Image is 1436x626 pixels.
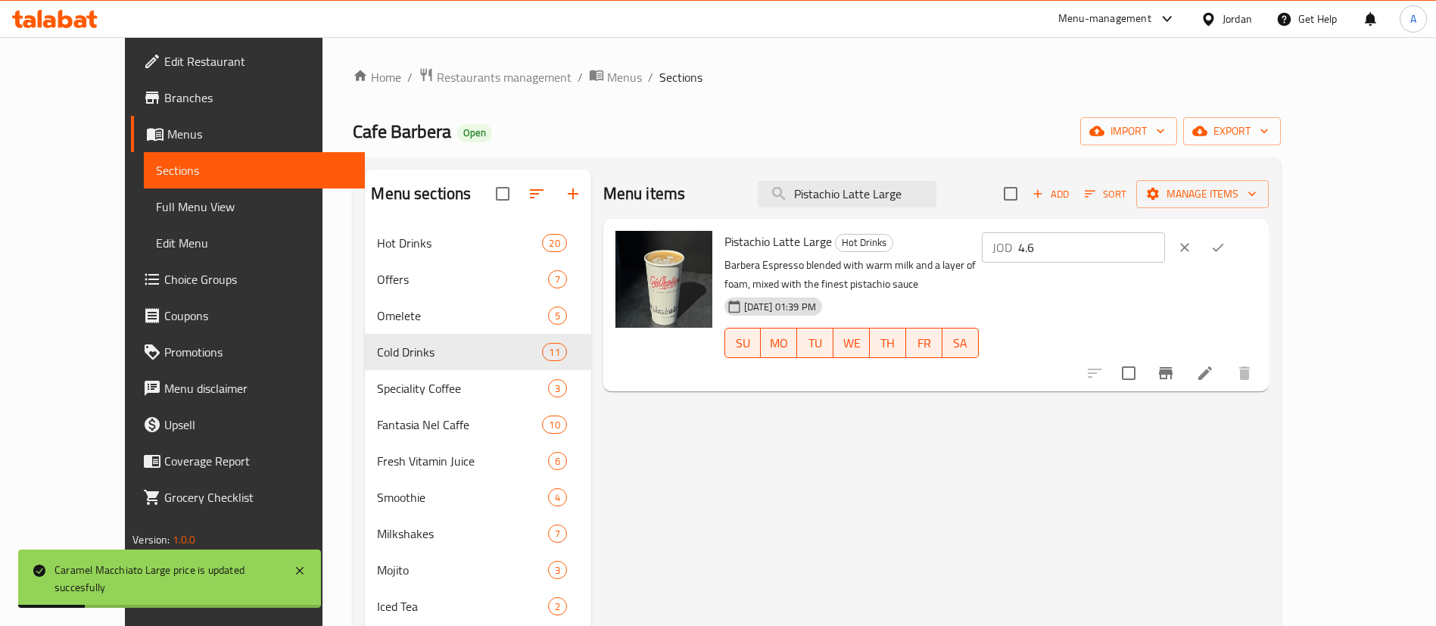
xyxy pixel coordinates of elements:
div: items [548,307,567,325]
div: items [542,416,566,434]
div: items [548,525,567,543]
span: Sort items [1075,182,1136,206]
span: Sort sections [519,176,555,212]
div: Jordan [1223,11,1252,27]
a: Menus [131,116,365,152]
span: 7 [549,527,566,541]
span: WE [839,332,864,354]
span: 11 [543,345,565,360]
span: Sections [659,68,702,86]
a: Restaurants management [419,67,572,87]
a: Full Menu View [144,188,365,225]
a: Edit Restaurant [131,43,365,79]
p: JOD [992,238,1012,257]
button: Manage items [1136,180,1269,208]
a: Upsell [131,406,365,443]
p: Barbera Espresso blended with warm milk and a layer of foam, mixed with the finest pistachio sauce [724,256,979,294]
span: Select section [995,178,1026,210]
span: Add item [1026,182,1075,206]
a: Home [353,68,401,86]
button: SU [724,328,762,358]
a: Coverage Report [131,443,365,479]
span: Edit Menu [156,234,353,252]
span: Menus [167,125,353,143]
div: Caramel Macchiato Large price is updated succesfully [55,562,279,596]
span: Coupons [164,307,353,325]
button: ok [1201,231,1235,264]
div: Offers [377,270,547,288]
div: Hot Drinks20 [365,225,590,261]
span: import [1092,122,1165,141]
div: items [548,561,567,579]
span: 10 [543,418,565,432]
button: Branch-specific-item [1148,355,1184,391]
div: Open [457,124,492,142]
span: Menus [607,68,642,86]
a: Coupons [131,297,365,334]
span: MO [767,332,791,354]
div: Omelete5 [365,297,590,334]
span: Speciality Coffee [377,379,547,397]
span: 20 [543,236,565,251]
span: Iced Tea [377,597,547,615]
span: Upsell [164,416,353,434]
span: SU [731,332,755,354]
span: Cold Drinks [377,343,542,361]
span: Hot Drinks [377,234,542,252]
span: Manage items [1148,185,1257,204]
span: Restaurants management [437,68,572,86]
div: items [548,379,567,397]
div: Smoothie4 [365,479,590,515]
button: import [1080,117,1177,145]
span: [DATE] 01:39 PM [738,300,822,314]
div: items [542,234,566,252]
span: 7 [549,273,566,287]
li: / [648,68,653,86]
span: 6 [549,454,566,469]
li: / [407,68,413,86]
button: delete [1226,355,1263,391]
span: Version: [132,530,170,550]
button: MO [761,328,797,358]
span: TH [876,332,900,354]
span: Select all sections [487,178,519,210]
button: SA [942,328,979,358]
span: Smoothie [377,488,547,506]
span: Milkshakes [377,525,547,543]
div: Speciality Coffee3 [365,370,590,406]
div: Iced Tea2 [365,588,590,624]
span: Grocery Checklist [164,488,353,506]
span: Fantasia Nel Caffe [377,416,542,434]
div: Menu-management [1058,10,1151,28]
span: Mojito [377,561,547,579]
span: Pistachio Latte Large [724,230,832,253]
input: Please enter price [1018,232,1165,263]
button: TH [870,328,906,358]
span: 2 [549,600,566,614]
span: 3 [549,382,566,396]
span: TU [803,332,827,354]
span: Open [457,126,492,139]
span: Omelete [377,307,547,325]
button: WE [833,328,870,358]
span: 3 [549,563,566,578]
a: Sections [144,152,365,188]
button: Add section [555,176,591,212]
img: Pistachio Latte Large [615,231,712,328]
div: Fresh Vitamin Juice6 [365,443,590,479]
a: Menu disclaimer [131,370,365,406]
div: Cold Drinks11 [365,334,590,370]
span: Add [1030,185,1071,203]
button: Add [1026,182,1075,206]
div: items [548,488,567,506]
span: Sort [1085,185,1126,203]
span: Edit Restaurant [164,52,353,70]
a: Branches [131,79,365,116]
span: Choice Groups [164,270,353,288]
span: Fresh Vitamin Juice [377,452,547,470]
li: / [578,68,583,86]
button: clear [1168,231,1201,264]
